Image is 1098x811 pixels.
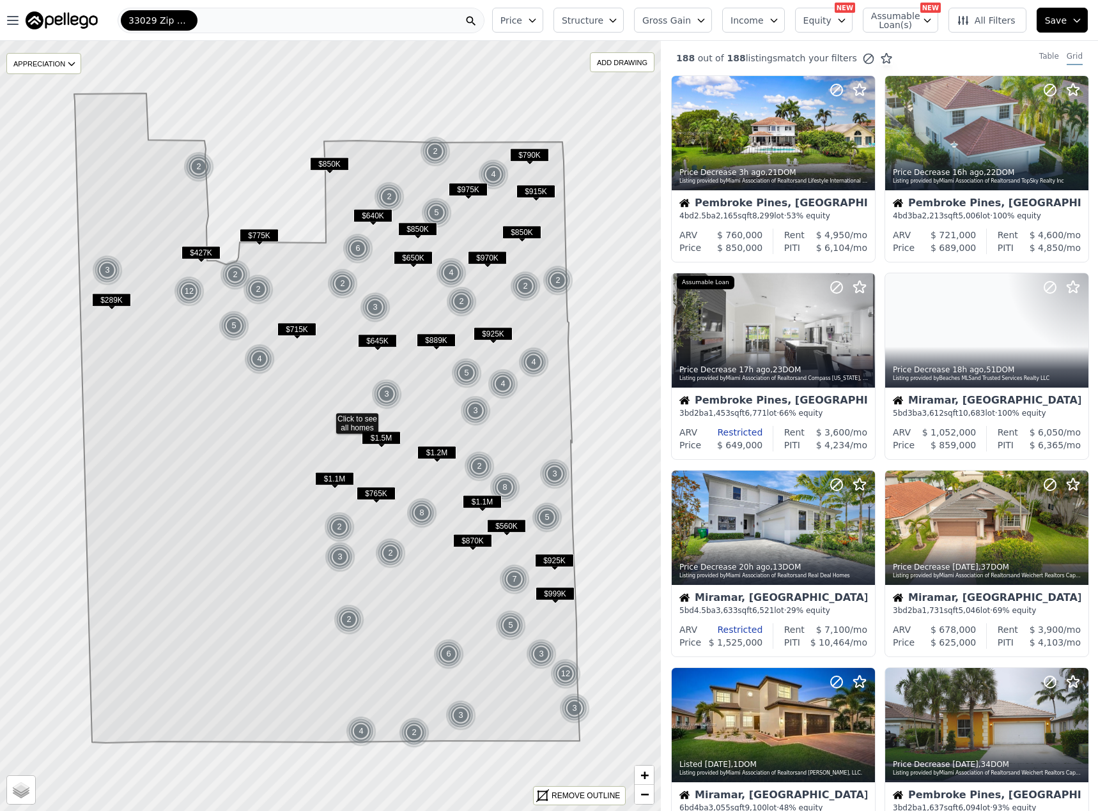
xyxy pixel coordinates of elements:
[952,563,978,572] time: 2025-08-20 18:35
[358,334,397,347] span: $645K
[325,542,356,572] img: g1.png
[893,408,1081,418] div: 5 bd 3 ba sqft lot · 100% equity
[671,273,874,460] a: Price Decrease 17h ago,23DOMListing provided byMiami Association of Realtorsand Compass [US_STATE...
[679,365,869,375] div: Price Decrease , 23 DOM
[360,292,390,322] div: 3
[315,472,354,490] div: $1.1M
[327,268,358,299] div: 2
[334,604,364,635] div: 2
[679,593,690,603] img: House
[451,358,483,388] img: g1.png
[174,276,205,307] img: g1.png
[1030,427,1063,437] span: $ 6,050
[739,563,770,572] time: 2025-08-20 23:44
[679,229,697,241] div: ARV
[449,183,488,196] span: $975K
[310,157,349,171] span: $850K
[1018,426,1081,439] div: /mo
[453,534,492,547] span: $870K
[893,241,915,254] div: Price
[784,229,805,241] div: Rent
[539,459,570,489] div: 3
[893,395,1081,408] div: Miramar, [GEOGRAPHIC_DATA]
[532,502,563,533] img: g1.png
[374,181,405,212] div: 2
[679,790,867,803] div: Miramar, [GEOGRAPHIC_DATA]
[490,472,520,503] div: 8
[642,14,691,27] span: Gross Gain
[478,159,509,190] img: g1.png
[893,375,1082,383] div: Listing provided by Beaches MLS and Trusted Services Realty LLC
[893,229,911,241] div: ARV
[679,572,869,580] div: Listing provided by Miami Association of Realtors and Real Deal Homes
[468,251,507,269] div: $970K
[998,439,1014,451] div: PITI
[709,637,763,648] span: $ 1,525,000
[518,347,549,377] div: 4
[371,379,402,409] div: 3
[795,8,853,33] button: Equity
[922,606,944,615] span: 1,731
[803,14,831,27] span: Equity
[559,693,590,724] div: 3
[219,310,249,341] div: 5
[805,426,867,439] div: /mo
[863,8,938,33] button: Assumable Loan(s)
[464,451,495,481] img: g1.png
[357,487,396,505] div: $765K
[640,767,649,783] span: +
[362,431,401,450] div: $1.5M
[893,790,1081,803] div: Pembroke Pines, [GEOGRAPHIC_DATA]
[495,610,526,640] div: 5
[816,243,850,253] span: $ 6,104
[449,183,488,201] div: $975K
[244,344,275,374] img: g1.png
[406,497,437,528] div: 8
[559,693,591,724] img: g1.png
[277,322,316,336] span: $715K
[810,637,850,648] span: $ 10,464
[922,409,944,418] span: 3,612
[244,344,275,374] div: 4
[800,241,867,254] div: /mo
[922,211,944,220] span: 2,213
[325,542,355,572] div: 3
[893,790,903,800] img: House
[922,427,977,437] span: $ 1,052,000
[958,606,980,615] span: 5,046
[277,322,316,341] div: $715K
[492,8,543,33] button: Price
[532,502,562,533] div: 5
[562,14,603,27] span: Structure
[679,198,867,211] div: Pembroke Pines, [GEOGRAPHIC_DATA]
[474,327,513,345] div: $925K
[893,365,1082,375] div: Price Decrease , 51 DOM
[463,495,502,508] span: $1.1M
[705,760,731,769] time: 2025-08-20 17:20
[220,259,251,290] div: 2
[220,259,251,290] img: g1.png
[343,233,374,264] img: g1.png
[451,358,482,388] div: 5
[516,185,555,203] div: $915K
[931,637,976,648] span: $ 625,000
[219,310,250,341] img: g1.png
[697,426,762,439] div: Restricted
[885,273,1088,460] a: Price Decrease 18h ago,51DOMListing provided byBeaches MLSand Trusted Services Realty LLCHouseMir...
[635,766,654,785] a: Zoom in
[552,790,620,801] div: REMOVE OUTLINE
[550,658,582,689] img: g1.png
[752,211,774,220] span: 8,299
[998,636,1014,649] div: PITI
[952,168,984,177] time: 2025-08-21 03:43
[495,610,527,640] img: g1.png
[420,136,451,167] div: 2
[998,426,1018,439] div: Rent
[468,251,507,264] span: $970K
[478,159,509,190] div: 4
[360,292,391,322] img: g1.png
[931,440,976,450] span: $ 859,000
[635,785,654,804] a: Zoom out
[800,439,867,451] div: /mo
[893,593,903,603] img: House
